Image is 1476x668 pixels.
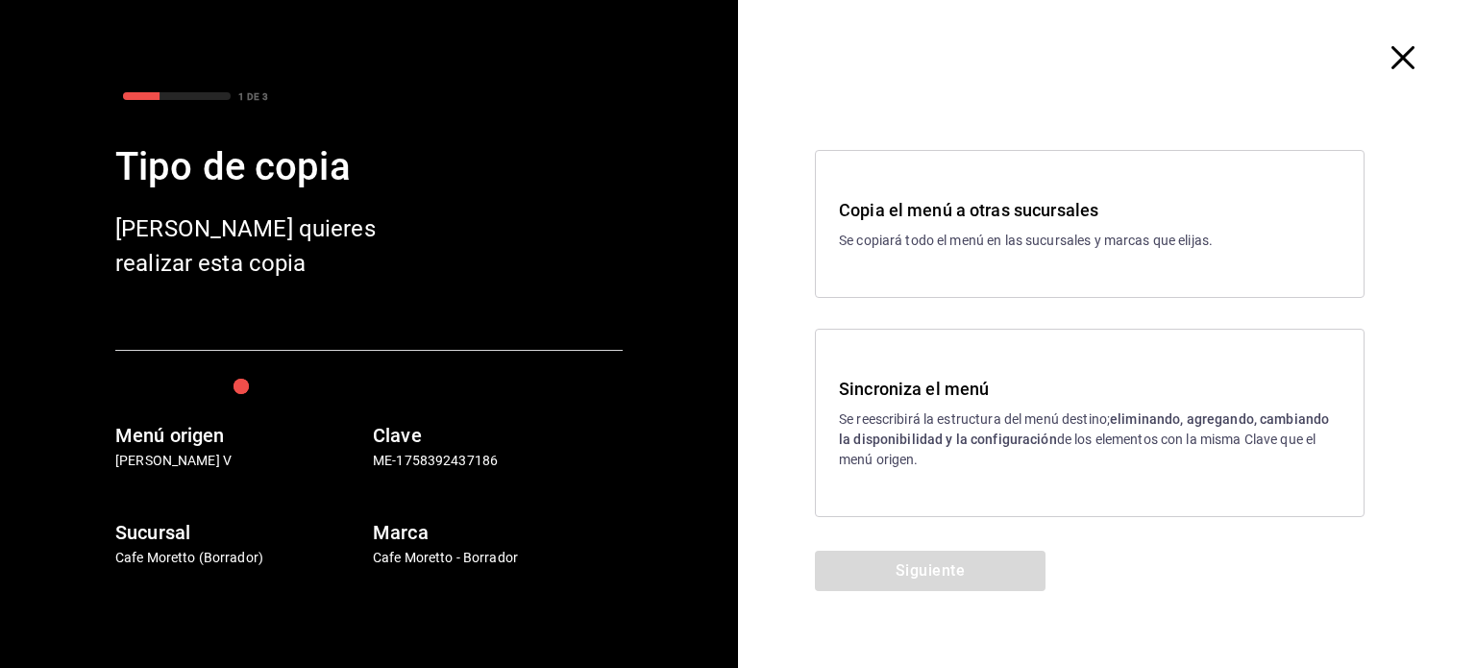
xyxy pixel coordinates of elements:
[115,138,623,196] div: Tipo de copia
[238,89,268,104] div: 1 DE 3
[373,451,623,471] p: ME-1758392437186
[115,517,365,548] h6: Sucursal
[839,197,1341,223] h3: Copia el menú a otras sucursales
[373,548,623,568] p: Cafe Moretto - Borrador
[839,376,1341,402] h3: Sincroniza el menú
[839,409,1341,470] p: Se reescribirá la estructura del menú destino; de los elementos con la misma Clave que el menú or...
[839,231,1341,251] p: Se copiará todo el menú en las sucursales y marcas que elijas.
[115,420,365,451] h6: Menú origen
[373,517,623,548] h6: Marca
[839,411,1329,447] strong: eliminando, agregando, cambiando la disponibilidad y la configuración
[115,548,365,568] p: Cafe Moretto (Borrador)
[115,211,423,281] div: [PERSON_NAME] quieres realizar esta copia
[373,420,623,451] h6: Clave
[115,451,365,471] p: [PERSON_NAME] V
